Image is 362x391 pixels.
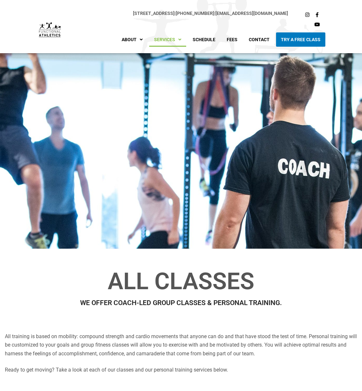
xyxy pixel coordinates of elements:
h2: WE OFFER COACH-LED GROUP CLASSES & PERSONAL TRAINING. [5,300,357,306]
p: | [74,10,288,17]
p: All training is based on mobility: compound strength and cardio movements that anyone can do and ... [5,332,357,358]
a: Fees [222,32,242,47]
a: [STREET_ADDRESS] [133,11,175,16]
span: Ready to get moving? Take a look at each of our classes and our personal training services below. [5,367,228,373]
a: [EMAIL_ADDRESS][DOMAIN_NAME] [215,11,288,16]
a: Services [149,32,186,47]
a: Contact [244,32,274,47]
span: | [133,11,176,16]
a: Schedule [188,32,220,47]
a: Try A Free Class [276,32,325,47]
a: [PHONE_NUMBER] [176,11,214,16]
h1: All Classes [5,270,357,293]
img: default-logo [39,22,61,37]
a: About [117,32,148,47]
